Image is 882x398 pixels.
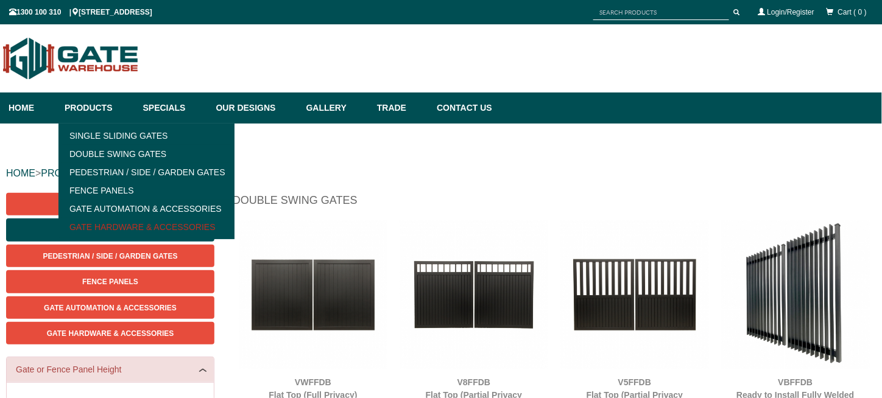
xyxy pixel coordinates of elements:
a: Gallery [300,93,371,124]
a: Fence Panels [6,270,214,293]
a: Trade [371,93,431,124]
span: 1300 100 310 | [STREET_ADDRESS] [9,8,152,16]
a: Double Swing Gates [62,145,231,163]
span: Gate Hardware & Accessories [47,329,174,338]
span: Pedestrian / Side / Garden Gates [43,252,177,260]
a: Pedestrian / Side / Garden Gates [6,245,214,267]
a: Our Designs [210,93,300,124]
span: Gate Automation & Accessories [44,304,177,312]
img: VBFFDB - Ready to Install Fully Welded 65x16mm Vertical Blade - Aluminium Double Swing Gates - Ma... [721,220,870,369]
a: PRODUCTS [41,168,96,178]
img: VWFFDB - Flat Top (Full Privacy) - Double Aluminium Driveway Gates - Double Swing Gates - Matte B... [239,220,387,369]
input: SEARCH PRODUCTS [593,5,729,20]
span: Fence Panels [82,278,138,286]
h1: Double Swing Gates [233,193,876,214]
img: V5FFDB - Flat Top (Partial Privacy approx.50%) - Double Aluminium Driveway Gates - Double Swing G... [560,220,709,369]
a: Home [9,93,58,124]
a: Contact Us [431,93,492,124]
a: Gate or Fence Panel Height [16,363,205,376]
a: Login/Register [767,8,814,16]
a: Products [58,93,137,124]
a: Gate Automation & Accessories [6,296,214,319]
a: Single Sliding Gates [6,193,214,215]
a: Specials [137,93,210,124]
a: Gate Hardware & Accessories [6,322,214,344]
a: Gate Automation & Accessories [62,200,231,218]
a: Double Swing Gates [6,218,214,241]
a: Gate Hardware & Accessories [62,218,231,236]
a: Single Sliding Gates [62,127,231,145]
span: Cart ( 0 ) [838,8,867,16]
img: V8FFDB - Flat Top (Partial Privacy approx.85%) - Double Aluminium Driveway Gates - Double Swing G... [400,220,548,369]
a: Fence Panels [62,181,231,200]
a: HOME [6,168,35,178]
div: > > [6,154,876,193]
a: Pedestrian / Side / Garden Gates [62,163,231,181]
